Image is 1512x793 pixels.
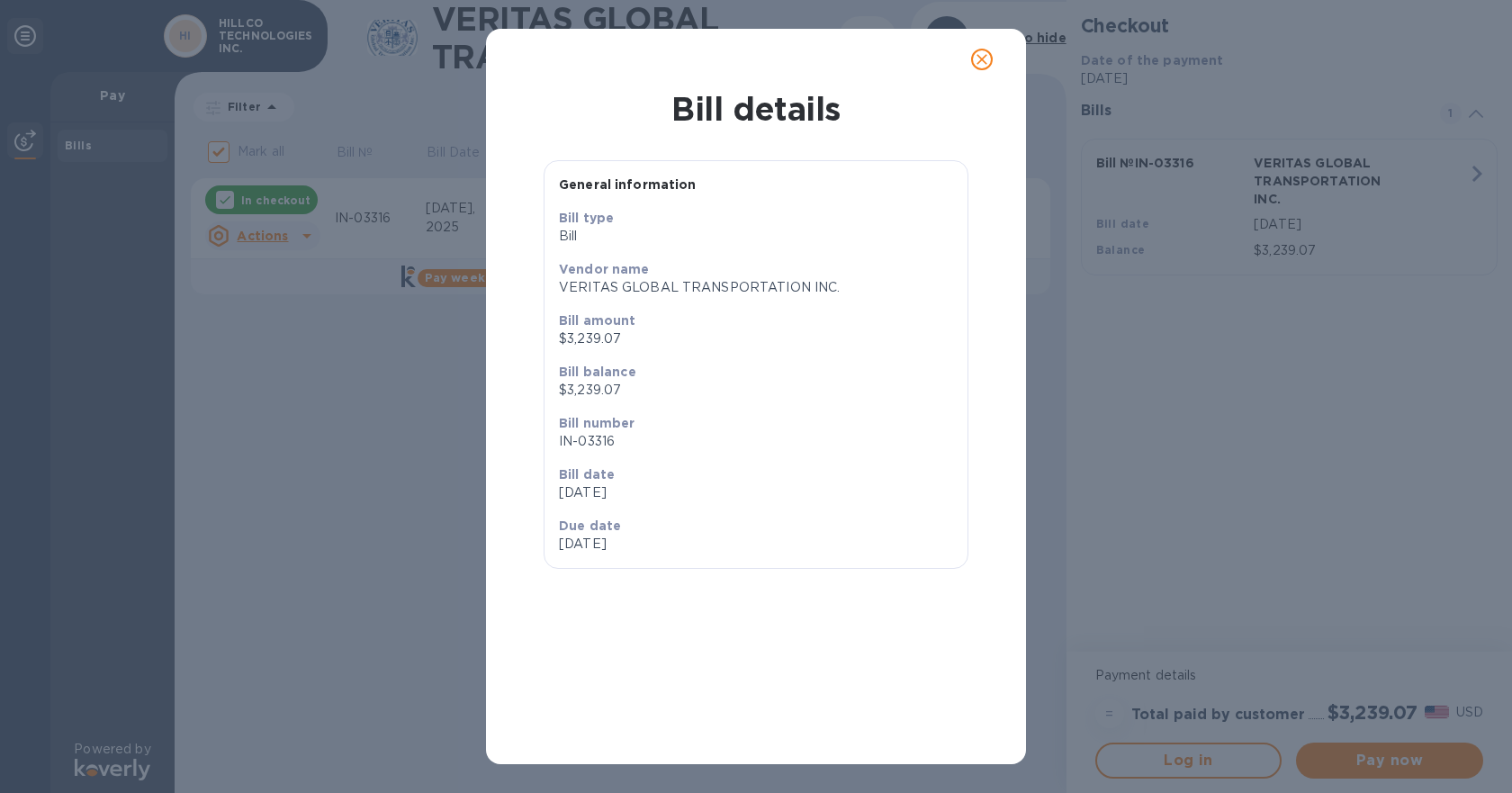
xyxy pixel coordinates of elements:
b: Bill amount [559,313,636,328]
p: VERITAS GLOBAL TRANSPORTATION INC. [559,278,953,297]
b: Bill number [559,416,635,430]
p: $3,239.07 [559,329,953,348]
p: $3,239.07 [559,381,953,400]
b: Vendor name [559,262,650,276]
b: Bill type [559,211,614,225]
b: Due date [559,518,621,533]
button: close [960,38,1003,81]
p: [DATE] [559,535,749,554]
p: IN-03316 [559,432,953,451]
b: Bill date [559,467,615,482]
h1: Bill details [500,90,1012,128]
p: [DATE] [559,483,953,502]
b: General information [559,177,697,192]
b: Bill balance [559,365,636,379]
p: Bill [559,227,953,246]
